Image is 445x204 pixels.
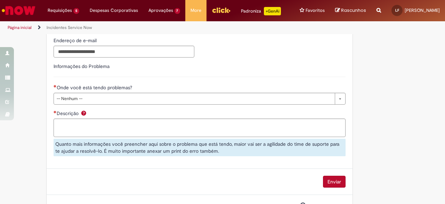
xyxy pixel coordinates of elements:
ul: Trilhas de página [5,21,291,34]
img: click_logo_yellow_360x200.png [212,5,230,15]
a: Incidentes Service Now [47,25,92,30]
span: Ajuda para Descrição [80,110,88,116]
p: +GenAi [264,7,281,15]
label: Informações do Problema [54,63,110,69]
span: -- Nenhum -- [57,93,331,104]
div: Quanto mais informações você preencher aqui sobre o problema que está tendo, maior vai ser a agil... [54,139,346,156]
button: Enviar [323,176,346,188]
span: More [191,7,201,14]
textarea: Descrição [54,119,346,137]
img: ServiceNow [1,3,37,17]
span: Endereço de e-mail [54,37,98,44]
span: Rascunhos [341,7,366,14]
span: Despesas Corporativas [90,7,138,14]
span: Onde você está tendo problemas? [57,84,133,91]
div: Padroniza [241,7,281,15]
a: Rascunhos [335,7,366,14]
span: 7 [175,8,180,14]
span: Favoritos [306,7,325,14]
a: Página inicial [8,25,32,30]
span: Necessários [54,85,57,88]
span: LF [395,8,399,13]
span: Requisições [48,7,72,14]
span: Descrição [57,110,80,116]
span: Necessários [54,111,57,113]
span: [PERSON_NAME] [405,7,440,13]
span: 5 [73,8,79,14]
span: Aprovações [148,7,173,14]
input: Endereço de e-mail [54,46,194,58]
